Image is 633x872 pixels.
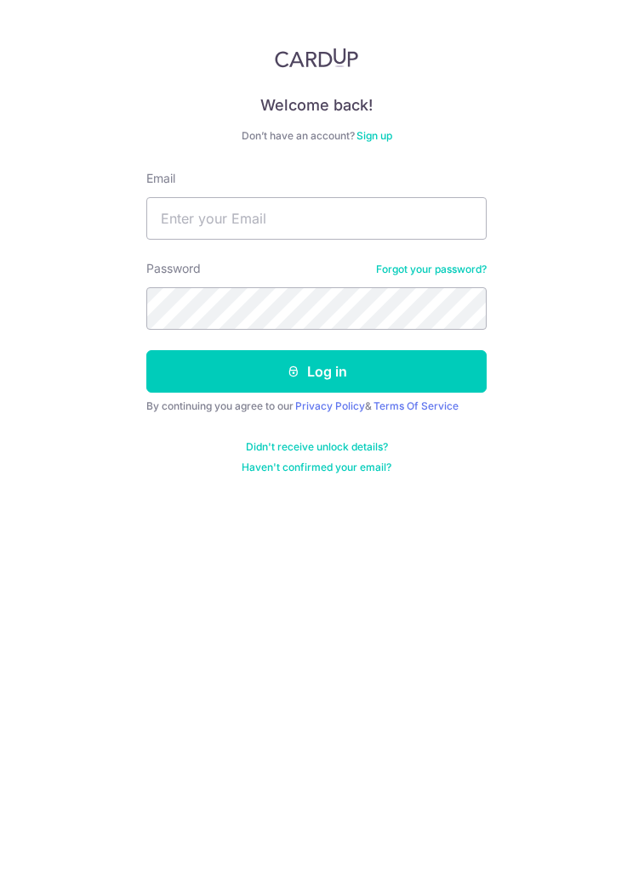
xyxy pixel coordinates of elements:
h4: Welcome back! [146,95,487,116]
a: Forgot your password? [376,263,487,276]
a: Haven't confirmed your email? [242,461,391,474]
a: Privacy Policy [295,399,365,412]
a: Sign up [356,129,392,142]
input: Enter your Email [146,197,487,240]
button: Log in [146,350,487,393]
label: Email [146,170,175,187]
label: Password [146,260,201,277]
div: By continuing you agree to our & [146,399,487,413]
a: Didn't receive unlock details? [246,440,388,454]
div: Don’t have an account? [146,129,487,143]
img: CardUp Logo [275,48,358,68]
a: Terms Of Service [374,399,459,412]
